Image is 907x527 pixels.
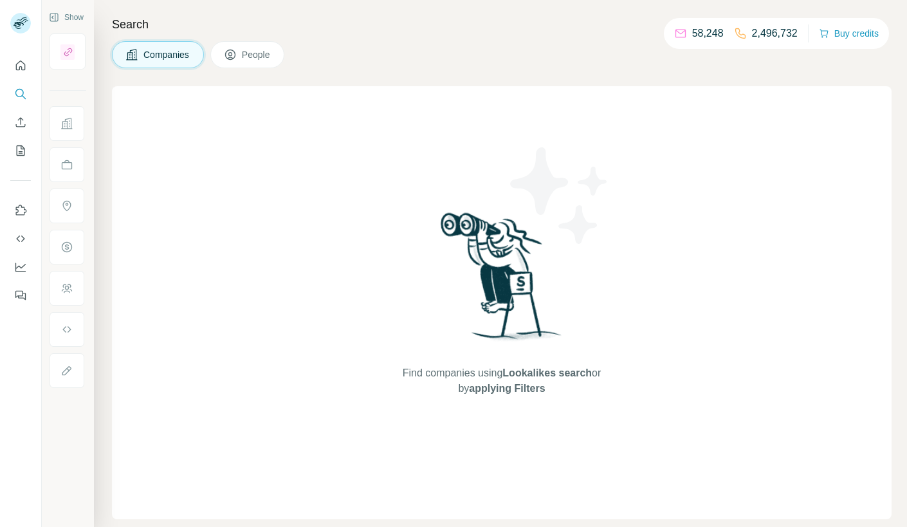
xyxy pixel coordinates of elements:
button: Quick start [10,54,31,77]
button: Feedback [10,284,31,307]
span: Find companies using or by [399,365,605,396]
h4: Search [112,15,892,33]
span: People [242,48,271,61]
p: 58,248 [692,26,724,41]
button: Search [10,82,31,106]
span: Companies [143,48,190,61]
p: 2,496,732 [752,26,798,41]
span: Lookalikes search [502,367,592,378]
button: Use Surfe on LinkedIn [10,199,31,222]
img: Surfe Illustration - Stars [502,138,618,254]
button: Show [40,8,93,27]
button: Dashboard [10,255,31,279]
button: Buy credits [819,24,879,42]
button: Use Surfe API [10,227,31,250]
button: Enrich CSV [10,111,31,134]
img: Surfe Illustration - Woman searching with binoculars [435,209,569,353]
span: applying Filters [469,383,545,394]
button: My lists [10,139,31,162]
